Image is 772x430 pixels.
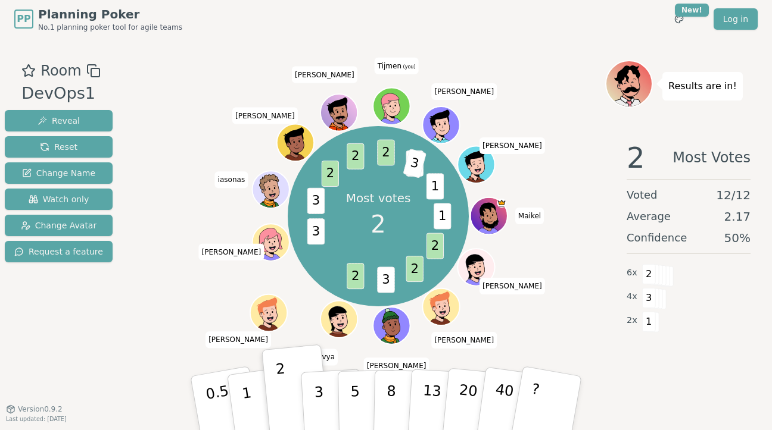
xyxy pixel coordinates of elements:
button: Reveal [5,110,113,131]
span: 1 [427,173,444,199]
p: 2 [275,360,291,425]
span: Click to change your name [206,331,271,348]
span: 1 [642,312,656,332]
span: Click to change your name [215,171,248,188]
button: Request a feature [5,241,113,262]
span: 2 [377,139,394,165]
span: Click to change your name [364,357,429,374]
span: Average [627,208,671,225]
span: 2.17 [724,208,751,225]
span: 4 x [627,290,637,303]
button: Change Avatar [5,215,113,236]
span: Reset [40,141,77,153]
span: 2 [406,256,424,282]
span: Click to change your name [292,67,357,83]
span: Reveal [38,115,80,127]
span: 1 [434,203,451,229]
span: Click to change your name [431,332,497,349]
span: 2 [427,233,444,259]
button: Watch only [5,189,113,210]
div: DevOps1 [21,81,100,106]
span: 3 [307,218,325,244]
button: Reset [5,136,113,158]
span: 3 [307,187,325,214]
span: Voted [627,187,658,203]
span: 50 % [724,230,751,246]
span: Click to change your name [312,349,338,366]
span: 2 [371,206,385,242]
span: 6 x [627,266,637,280]
button: Version0.9.2 [6,404,63,414]
span: Click to change your name [480,278,545,294]
span: 2 x [627,314,637,327]
span: (you) [401,64,416,70]
span: Click to change your name [431,83,497,100]
span: Last updated: [DATE] [6,416,67,422]
span: 3 [642,288,656,308]
button: Click to change your avatar [374,89,409,124]
span: Room [41,60,81,81]
span: Confidence [627,230,687,246]
span: No.1 planning poker tool for agile teams [38,23,182,32]
span: 2 [347,143,364,169]
span: Planning Poker [38,6,182,23]
span: PP [17,12,30,26]
span: Change Name [22,167,95,179]
button: Add as favourite [21,60,36,81]
span: Maikel is the host [497,199,506,208]
span: 2 [627,143,645,172]
span: 2 [642,264,656,284]
span: 12 / 12 [716,187,751,203]
span: Click to change your name [199,244,264,260]
span: Most Votes [673,143,751,172]
span: Change Avatar [21,219,97,231]
a: PPPlanning PokerNo.1 planning poker tool for agile teams [14,6,182,32]
span: Click to change your name [232,108,298,124]
span: Request a feature [14,246,103,258]
span: Version 0.9.2 [18,404,63,414]
p: Most votes [346,190,411,206]
span: Watch only [29,193,89,205]
a: Log in [714,8,758,30]
button: New! [668,8,690,30]
div: New! [675,4,709,17]
p: Results are in! [668,78,737,95]
span: Click to change your name [515,208,544,224]
span: 3 [403,148,427,178]
span: 2 [347,263,364,289]
span: 3 [377,266,394,293]
span: Click to change your name [480,137,545,154]
span: Click to change your name [375,58,419,74]
span: 2 [322,161,339,187]
button: Change Name [5,162,113,184]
